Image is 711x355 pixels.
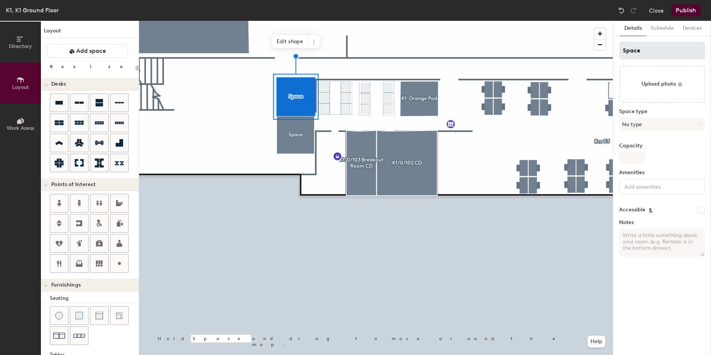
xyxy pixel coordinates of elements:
[50,326,68,345] button: Couch (x2)
[50,294,139,303] div: Seating
[70,306,89,325] button: Cushion
[51,182,96,188] span: Points of Interest
[671,4,701,16] button: Publish
[116,312,123,319] img: Couch (corner)
[619,118,705,131] button: No type
[630,7,637,14] img: Redo
[70,326,89,345] button: Couch (x3)
[619,207,646,213] label: Accessible
[649,4,664,16] button: Close
[619,220,705,226] label: Notes
[272,35,308,48] span: Edit shape
[73,330,85,342] img: Couch (x3)
[9,43,32,49] span: Directory
[619,109,705,115] label: Space type
[7,125,34,131] span: Work Areas
[618,7,625,14] img: Undo
[623,182,690,191] input: Add amenities
[51,282,81,288] span: Furnishings
[90,306,109,325] button: Couch (middle)
[619,65,705,103] button: Upload photo
[12,84,29,90] span: Layout
[620,21,646,36] button: Details
[76,47,106,55] span: Add space
[6,6,59,15] div: K1, K1 Ground Floor
[75,312,83,319] img: Cushion
[50,64,132,70] div: Resize
[51,81,66,87] span: Desks
[646,21,678,36] button: Schedule
[619,143,705,149] label: Capacity
[588,336,605,348] button: Help
[110,306,129,325] button: Couch (corner)
[50,306,68,325] button: Stool
[678,21,706,36] button: Devices
[55,312,63,319] img: Stool
[41,27,139,38] h1: Layout
[96,312,103,319] img: Couch (middle)
[619,170,705,176] label: Amenities
[47,44,128,58] button: Add space
[53,330,65,342] img: Couch (x2)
